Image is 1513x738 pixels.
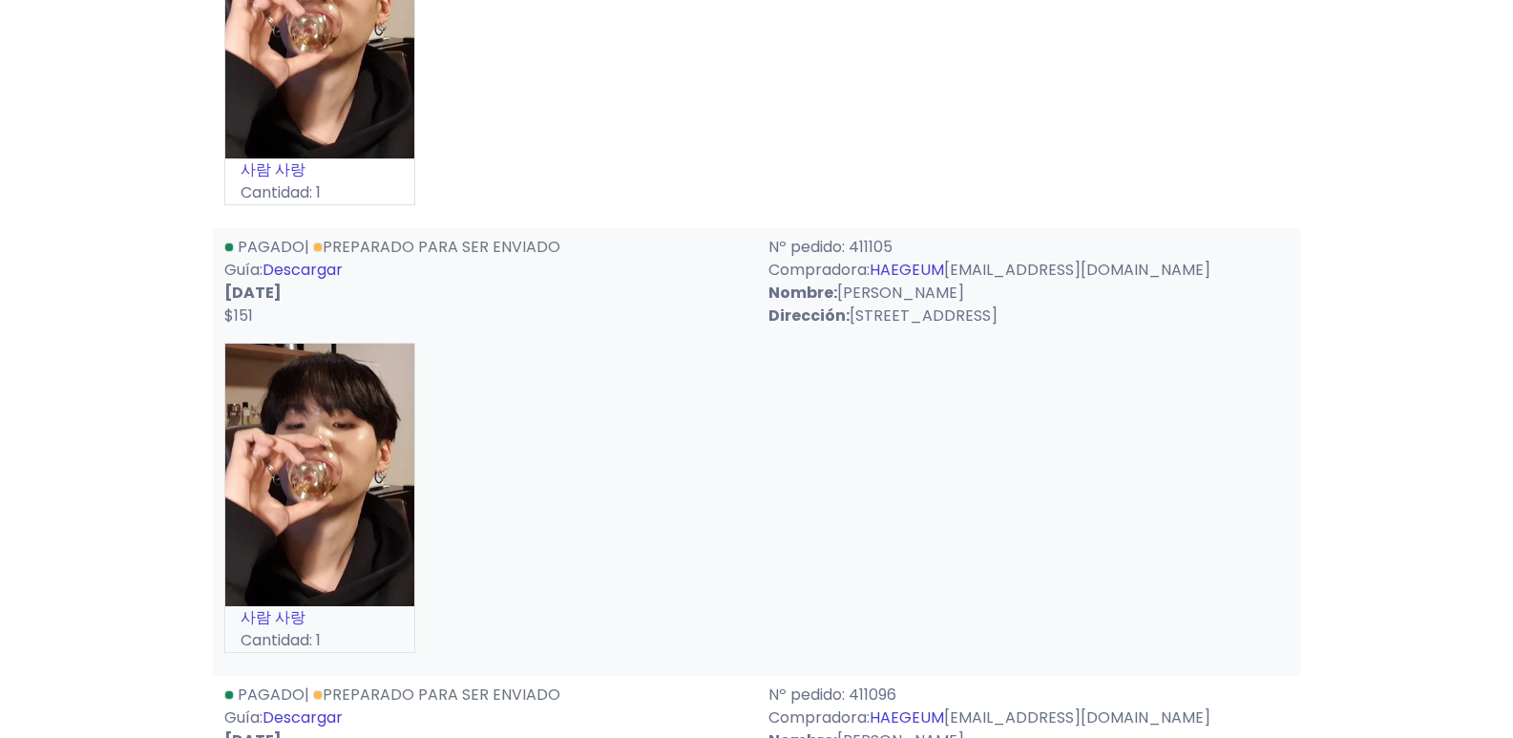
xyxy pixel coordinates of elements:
p: [PERSON_NAME] [768,282,1290,305]
p: [STREET_ADDRESS] [768,305,1290,327]
p: Nº pedido: 411096 [768,684,1290,706]
p: [DATE] [224,282,746,305]
a: Descargar [263,259,343,281]
a: 사람 사랑 [241,158,305,180]
strong: Dirección: [768,305,850,327]
a: Descargar [263,706,343,728]
span: Pagado [238,236,305,258]
p: Cantidad: 1 [225,629,414,652]
span: $151 [224,305,253,327]
p: Compradora: [EMAIL_ADDRESS][DOMAIN_NAME] [768,259,1290,282]
span: Pagado [238,684,305,706]
a: Preparado para ser enviado [313,684,560,706]
strong: Nombre: [768,282,837,304]
p: Cantidad: 1 [225,181,414,204]
div: | Guía: [213,236,757,327]
a: HAEGEUM [870,259,944,281]
p: Nº pedido: 411105 [768,236,1290,259]
a: 사람 사랑 [241,606,305,628]
img: small_1718352865141.png [225,344,414,606]
a: Preparado para ser enviado [313,236,560,258]
p: Compradora: [EMAIL_ADDRESS][DOMAIN_NAME] [768,706,1290,729]
a: HAEGEUM [870,706,944,728]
